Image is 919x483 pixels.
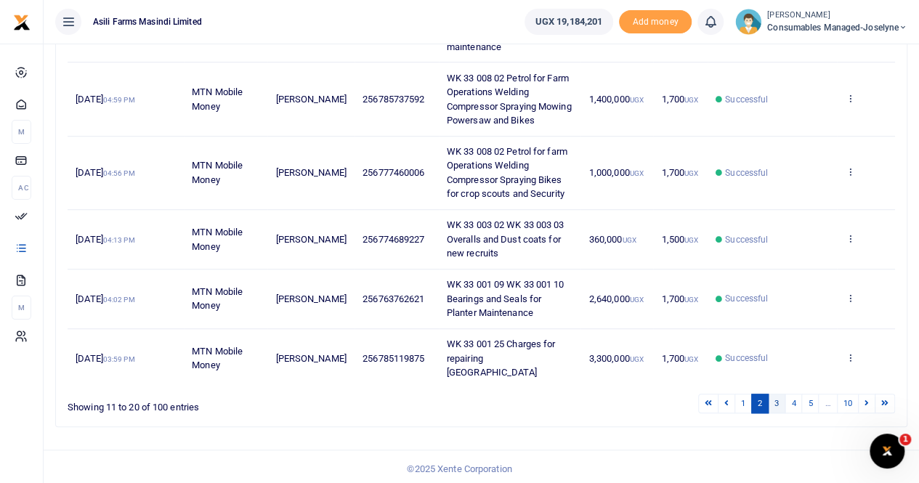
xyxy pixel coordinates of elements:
span: [DATE] [76,94,134,105]
span: [DATE] [76,293,134,304]
a: UGX 19,184,201 [525,9,613,35]
span: WK 33 008 01 Consumables for general workshop maintenance [447,13,564,52]
span: Add money [619,10,692,34]
span: 256763762621 [363,293,424,304]
img: logo-small [13,14,31,31]
span: 1,700 [661,293,698,304]
span: UGX 19,184,201 [535,15,602,29]
span: Asili Farms Masindi Limited [87,15,208,28]
span: 1,700 [661,353,698,364]
span: 256785737592 [363,94,424,105]
span: [DATE] [76,353,134,364]
span: [DATE] [76,234,134,245]
li: Toup your wallet [619,10,692,34]
span: 1,400,000 [589,94,644,105]
span: Successful [725,93,768,106]
small: UGX [684,96,698,104]
a: Add money [619,15,692,26]
span: 1,700 [661,167,698,178]
a: 1 [734,394,752,413]
li: Wallet ballance [519,9,619,35]
li: Ac [12,176,31,200]
iframe: Intercom live chat [870,434,904,468]
span: WK 33 008 02 Petrol for farm Operations Welding Compressor Spraying Bikes for crop scouts and Sec... [447,146,567,200]
small: UGX [630,355,644,363]
span: MTN Mobile Money [192,286,243,312]
span: WK 33 001 25 Charges for repairing [GEOGRAPHIC_DATA] [447,338,555,378]
span: 3,300,000 [589,353,644,364]
span: 1,000,000 [589,167,644,178]
a: 10 [837,394,859,413]
a: 5 [801,394,819,413]
small: UGX [630,96,644,104]
span: WK 33 008 02 Petrol for Farm Operations Welding Compressor Spraying Mowing Powersaw and Bikes [447,73,572,126]
span: Successful [725,292,768,305]
span: 256774689227 [363,234,424,245]
a: 4 [785,394,802,413]
span: 360,000 [589,234,636,245]
small: UGX [684,236,698,244]
span: 1 [899,434,911,445]
span: Successful [725,352,768,365]
li: M [12,120,31,144]
a: 3 [768,394,785,413]
span: 256777460006 [363,167,424,178]
small: 04:13 PM [103,236,135,244]
small: UGX [684,296,698,304]
span: 2,640,000 [589,293,644,304]
small: UGX [630,169,644,177]
div: Showing 11 to 20 of 100 entries [68,392,407,415]
small: 04:02 PM [103,296,135,304]
span: Successful [725,233,768,246]
small: UGX [684,169,698,177]
small: 03:59 PM [103,355,135,363]
a: profile-user [PERSON_NAME] Consumables managed-Joselyne [735,9,907,35]
span: MTN Mobile Money [192,346,243,371]
span: [PERSON_NAME] [275,293,346,304]
span: 256785119875 [363,353,424,364]
span: [DATE] [76,167,134,178]
span: Consumables managed-Joselyne [767,21,907,34]
span: [PERSON_NAME] [275,167,346,178]
small: UGX [622,236,636,244]
span: Successful [725,166,768,179]
small: [PERSON_NAME] [767,9,907,22]
span: MTN Mobile Money [192,227,243,252]
li: M [12,296,31,320]
img: profile-user [735,9,761,35]
span: [PERSON_NAME] [275,353,346,364]
small: UGX [630,296,644,304]
span: MTN Mobile Money [192,160,243,185]
span: 1,700 [661,94,698,105]
small: 04:56 PM [103,169,135,177]
small: 04:59 PM [103,96,135,104]
span: 1,500 [661,234,698,245]
span: [PERSON_NAME] [275,234,346,245]
span: WK 33 003 02 WK 33 003 03 Overalls and Dust coats for new recruits [447,219,564,259]
small: UGX [684,355,698,363]
a: logo-small logo-large logo-large [13,16,31,27]
span: [PERSON_NAME] [275,94,346,105]
span: WK 33 001 09 WK 33 001 10 Bearings and Seals for Planter Maintenance [447,279,564,318]
span: MTN Mobile Money [192,86,243,112]
a: 2 [751,394,769,413]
